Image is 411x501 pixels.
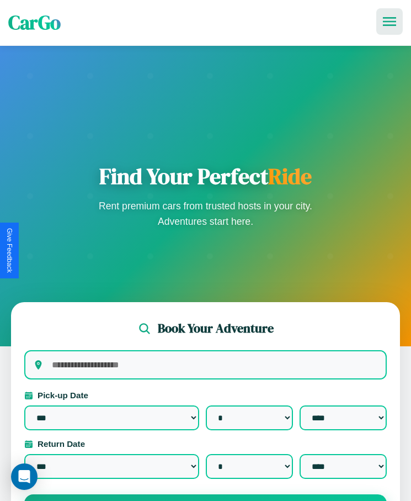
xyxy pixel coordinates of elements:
h2: Book Your Adventure [158,320,274,337]
span: CarGo [8,9,61,36]
div: Give Feedback [6,228,13,273]
div: Open Intercom Messenger [11,463,38,490]
h1: Find Your Perfect [95,163,316,189]
label: Return Date [24,439,387,449]
label: Pick-up Date [24,391,387,400]
span: Ride [268,161,312,191]
p: Rent premium cars from trusted hosts in your city. Adventures start here. [95,198,316,229]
